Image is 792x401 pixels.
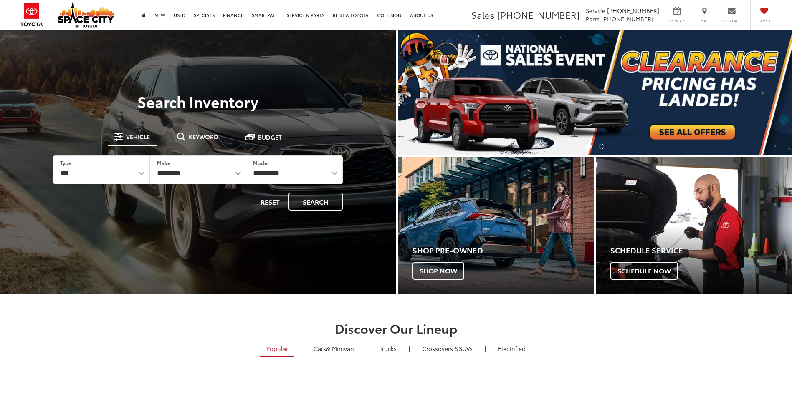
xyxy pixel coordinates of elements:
span: Map [695,18,714,23]
span: Schedule Now [610,262,678,280]
h2: Discover Our Lineup [102,321,691,335]
a: Cars [307,341,360,356]
button: Click to view next picture. [733,46,792,139]
span: Contact [722,18,741,23]
label: Make [157,159,170,166]
a: SUVs [416,341,479,356]
span: Parts [586,15,600,23]
span: Keyword [189,134,218,140]
label: Type [60,159,71,166]
li: | [407,344,412,353]
h4: Schedule Service [610,246,792,255]
li: Go to slide number 1. [586,144,592,149]
li: Go to slide number 2. [599,144,604,149]
a: Schedule Service Schedule Now [596,157,792,294]
img: Space City Toyota [58,2,114,28]
span: Vehicle [126,134,150,140]
div: Toyota [596,157,792,294]
span: Budget [258,134,282,140]
button: Click to view previous picture. [398,46,457,139]
span: [PHONE_NUMBER] [607,6,659,15]
h4: Shop Pre-Owned [412,246,594,255]
li: | [364,344,369,353]
li: | [298,344,304,353]
button: Search [288,193,343,211]
span: [PHONE_NUMBER] [497,8,580,21]
span: & Minivan [326,344,354,353]
span: Shop Now [412,262,464,280]
span: Service [586,6,605,15]
label: Model [253,159,269,166]
h3: Search Inventory [35,93,361,110]
span: [PHONE_NUMBER] [601,15,653,23]
span: Crossovers & [422,344,459,353]
button: Reset [253,193,287,211]
a: Trucks [373,341,403,356]
a: Shop Pre-Owned Shop Now [398,157,594,294]
li: | [483,344,488,353]
div: Toyota [398,157,594,294]
a: Electrified [492,341,532,356]
span: Saved [755,18,773,23]
span: Sales [471,8,495,21]
a: Popular [260,341,294,357]
span: Service [668,18,686,23]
